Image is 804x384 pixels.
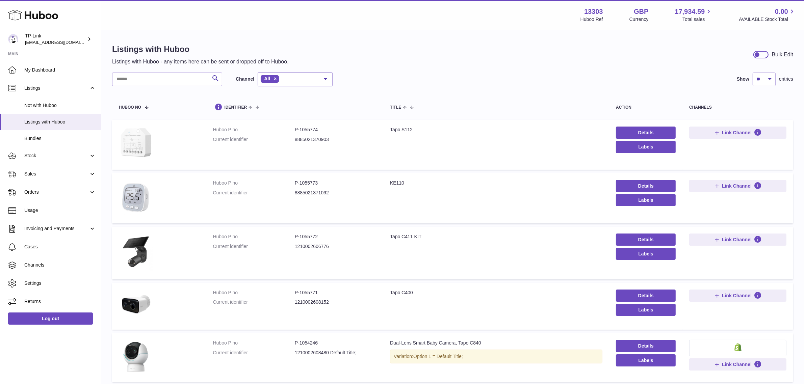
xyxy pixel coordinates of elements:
[213,290,295,296] dt: Huboo P no
[390,350,602,363] div: Variation:
[689,180,786,192] button: Link Channel
[295,350,377,356] dd: 1210002608480 Default Title;
[722,293,752,299] span: Link Channel
[616,290,676,302] a: Details
[295,180,377,186] dd: P-1055773
[689,127,786,139] button: Link Channel
[24,135,96,142] span: Bundles
[675,7,705,16] span: 17,934.59
[772,51,793,58] div: Bulk Edit
[24,262,96,268] span: Channels
[413,354,463,359] span: Option 1 = Default Title;
[675,7,712,23] a: 17,934.59 Total sales
[119,234,153,271] img: Tapo C411 KIT
[634,7,648,16] strong: GBP
[616,105,676,110] div: action
[616,234,676,246] a: Details
[295,136,377,143] dd: 8885021370903
[213,350,295,356] dt: Current identifier
[264,76,270,81] span: All
[739,7,796,23] a: 0.00 AVAILABLE Stock Total
[119,127,153,161] img: Tapo S112
[616,248,676,260] button: Labels
[119,105,141,110] span: Huboo no
[739,16,796,23] span: AVAILABLE Stock Total
[722,183,752,189] span: Link Channel
[213,136,295,143] dt: Current identifier
[775,7,788,16] span: 0.00
[689,358,786,371] button: Link Channel
[24,153,89,159] span: Stock
[24,119,96,125] span: Listings with Huboo
[390,234,602,240] div: Tapo C411 KIT
[119,340,153,374] img: Dual-Lens Smart Baby Camera, Tapo C840
[616,127,676,139] a: Details
[119,290,153,322] img: Tapo C400
[689,105,786,110] div: channels
[295,290,377,296] dd: P-1055771
[8,312,93,325] a: Log out
[213,234,295,240] dt: Huboo P no
[24,244,96,250] span: Cases
[295,340,377,346] dd: P-1054246
[779,76,793,82] span: entries
[616,194,676,206] button: Labels
[734,343,742,351] img: shopify-small.png
[225,105,247,110] span: identifier
[390,340,602,346] div: Dual-Lens Smart Baby Camera, Tapo C840
[24,85,89,91] span: Listings
[213,127,295,133] dt: Huboo P no
[213,340,295,346] dt: Huboo P no
[682,16,712,23] span: Total sales
[213,299,295,305] dt: Current identifier
[25,33,86,46] div: TP-Link
[390,127,602,133] div: Tapo S112
[390,180,602,186] div: KE110
[24,280,96,286] span: Settings
[722,130,752,136] span: Link Channel
[295,190,377,196] dd: 8885021371092
[689,234,786,246] button: Link Channel
[236,76,254,82] label: Channel
[112,58,289,65] p: Listings with Huboo - any items here can be sent or dropped off to Huboo.
[119,180,153,215] img: KE110
[295,299,377,305] dd: 1210002608152
[295,127,377,133] dd: P-1055774
[213,243,295,250] dt: Current identifier
[722,237,752,243] span: Link Channel
[689,290,786,302] button: Link Channel
[25,39,99,45] span: [EMAIL_ADDRESS][DOMAIN_NAME]
[629,16,649,23] div: Currency
[24,67,96,73] span: My Dashboard
[580,16,603,23] div: Huboo Ref
[584,7,603,16] strong: 13303
[390,105,401,110] span: title
[616,141,676,153] button: Labels
[24,171,89,177] span: Sales
[295,243,377,250] dd: 1210002606776
[24,207,96,214] span: Usage
[390,290,602,296] div: Tapo C400
[24,298,96,305] span: Returns
[722,361,752,367] span: Link Channel
[616,180,676,192] a: Details
[295,234,377,240] dd: P-1055772
[213,180,295,186] dt: Huboo P no
[24,189,89,195] span: Orders
[616,340,676,352] a: Details
[616,354,676,366] button: Labels
[24,102,96,109] span: Not with Huboo
[737,76,749,82] label: Show
[112,44,289,55] h1: Listings with Huboo
[213,190,295,196] dt: Current identifier
[8,34,18,44] img: internalAdmin-13303@internal.huboo.com
[24,225,89,232] span: Invoicing and Payments
[616,304,676,316] button: Labels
